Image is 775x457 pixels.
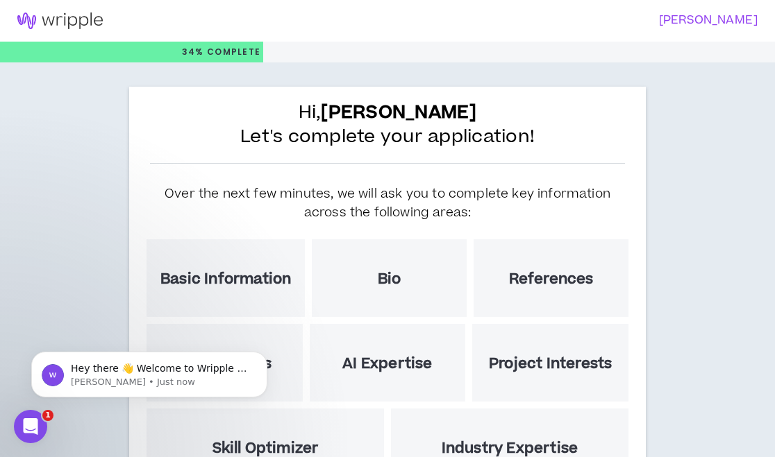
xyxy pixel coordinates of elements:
[14,410,47,443] iframe: Intercom live chat
[157,184,618,222] h5: Over the next few minutes, we will ask you to complete key information across the following areas:
[212,440,319,457] h5: Skill Optimizer
[342,355,432,372] h5: AI Expertise
[240,125,535,149] span: Let's complete your application!
[379,14,758,27] h3: [PERSON_NAME]
[509,270,594,288] h5: References
[160,270,291,288] h5: Basic Information
[299,101,477,125] span: Hi,
[42,410,53,421] span: 1
[378,270,401,288] h5: Bio
[321,99,476,126] b: [PERSON_NAME]
[182,42,261,62] p: 34%
[489,355,612,372] h5: Project Interests
[204,46,261,58] span: Complete
[10,322,288,420] iframe: Intercom notifications message
[442,440,578,457] h5: Industry Expertise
